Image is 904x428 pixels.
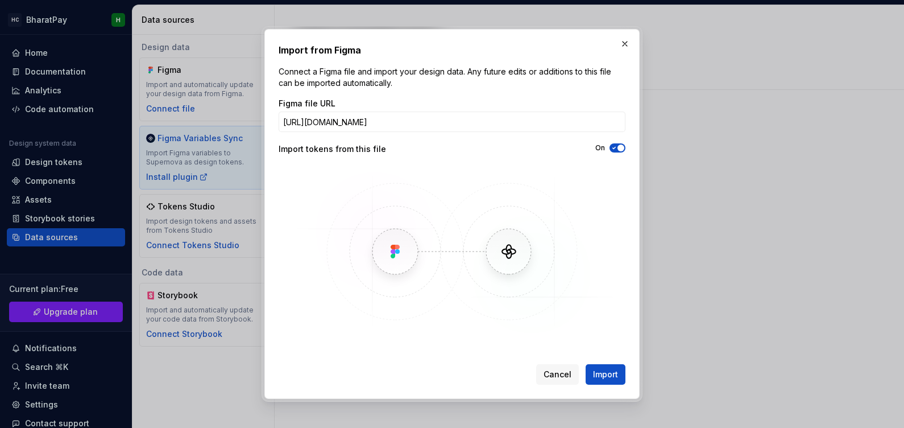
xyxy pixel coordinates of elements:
input: https://figma.com/file/... [279,112,625,132]
label: Figma file URL [279,98,335,109]
p: Connect a Figma file and import your design data. Any future edits or additions to this file can ... [279,66,625,89]
button: Cancel [536,364,579,385]
button: Import [586,364,625,385]
h2: Import from Figma [279,43,625,57]
label: On [595,143,605,153]
div: Import tokens from this file [279,143,452,155]
span: Import [593,369,618,380]
span: Cancel [544,369,571,380]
